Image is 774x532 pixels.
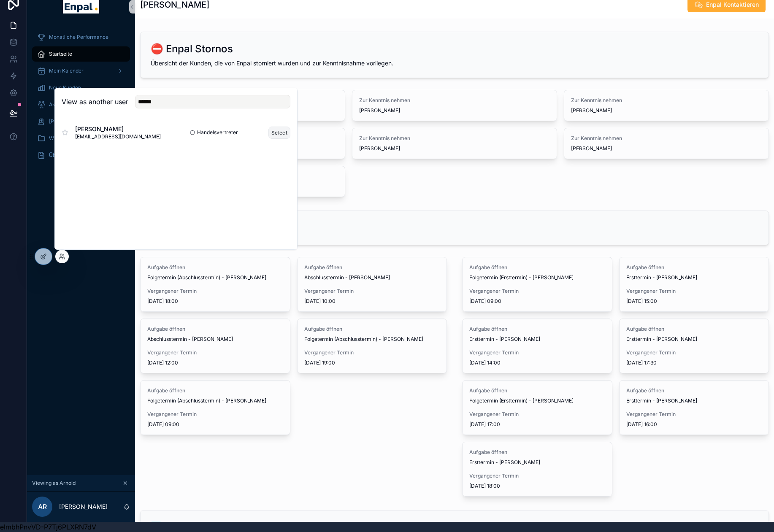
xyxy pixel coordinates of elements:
[469,397,605,404] span: Folgetermin (Ersttermin) - [PERSON_NAME]
[147,397,283,404] span: Folgetermin (Abschlusstermin) - [PERSON_NAME]
[469,449,605,456] span: Aufgabe öffnen
[297,319,447,373] a: Aufgabe öffnenFolgetermin (Abschlusstermin) - [PERSON_NAME]Vergangener Termin[DATE] 19:00
[359,135,550,142] span: Zur Kenntnis nehmen
[32,80,130,95] a: Neue Kunden
[32,46,130,62] a: Startseite
[462,319,612,373] a: Aufgabe öffnenErsttermin - [PERSON_NAME]Vergangener Termin[DATE] 14:00
[469,473,605,479] span: Vergangener Termin
[304,274,440,281] span: Abschlusstermin - [PERSON_NAME]
[469,264,605,271] span: Aufgabe öffnen
[140,380,290,435] a: Aufgabe öffnenFolgetermin (Abschlusstermin) - [PERSON_NAME]Vergangener Termin[DATE] 09:00
[469,483,605,489] span: [DATE] 18:00
[75,125,161,133] span: [PERSON_NAME]
[151,59,393,67] span: Übersicht der Kunden, die von Enpal storniert wurden und zur Kenntnisnahme vorliegen.
[38,502,47,512] span: AR
[147,349,283,356] span: Vergangener Termin
[151,42,233,56] h2: ⛔ Enpal Stornos
[147,421,283,428] span: [DATE] 09:00
[32,114,130,129] a: [PERSON_NAME]
[571,145,762,152] span: [PERSON_NAME]
[297,257,447,312] a: Aufgabe öffnenAbschlusstermin - [PERSON_NAME]Vergangener Termin[DATE] 10:00
[626,359,762,366] span: [DATE] 17:30
[140,319,290,373] a: Aufgabe öffnenAbschlusstermin - [PERSON_NAME]Vergangener Termin[DATE] 12:00
[626,326,762,332] span: Aufgabe öffnen
[49,51,72,57] span: Startseite
[469,336,605,343] span: Ersttermin - [PERSON_NAME]
[571,135,762,142] span: Zur Kenntnis nehmen
[619,380,769,435] a: Aufgabe öffnenErsttermin - [PERSON_NAME]Vergangener Termin[DATE] 16:00
[626,411,762,418] span: Vergangener Termin
[352,128,557,159] a: Zur Kenntnis nehmen[PERSON_NAME]
[564,128,769,159] a: Zur Kenntnis nehmen[PERSON_NAME]
[626,298,762,305] span: [DATE] 15:00
[626,387,762,394] span: Aufgabe öffnen
[352,90,557,121] a: Zur Kenntnis nehmen[PERSON_NAME]
[304,288,440,294] span: Vergangener Termin
[469,387,605,394] span: Aufgabe öffnen
[626,421,762,428] span: [DATE] 16:00
[564,90,769,121] a: Zur Kenntnis nehmen[PERSON_NAME]
[32,480,76,486] span: Viewing as Arnold
[304,264,440,271] span: Aufgabe öffnen
[49,135,94,142] span: Wissensdatenbank
[626,274,762,281] span: Ersttermin - [PERSON_NAME]
[619,319,769,373] a: Aufgabe öffnenErsttermin - [PERSON_NAME]Vergangener Termin[DATE] 17:30
[469,326,605,332] span: Aufgabe öffnen
[147,387,283,394] span: Aufgabe öffnen
[147,274,283,281] span: Folgetermin (Abschlusstermin) - [PERSON_NAME]
[359,107,550,114] span: [PERSON_NAME]
[706,0,759,9] span: Enpal Kontaktieren
[27,24,135,174] div: scrollable content
[626,336,762,343] span: Ersttermin - [PERSON_NAME]
[147,264,283,271] span: Aufgabe öffnen
[75,133,161,140] span: [EMAIL_ADDRESS][DOMAIN_NAME]
[359,97,550,104] span: Zur Kenntnis nehmen
[571,107,762,114] span: [PERSON_NAME]
[197,129,238,136] span: Handelsvertreter
[304,359,440,366] span: [DATE] 19:00
[304,298,440,305] span: [DATE] 10:00
[626,264,762,271] span: Aufgabe öffnen
[49,152,74,159] span: Über mich
[469,274,605,281] span: Folgetermin (Ersttermin) - [PERSON_NAME]
[626,397,762,404] span: Ersttermin - [PERSON_NAME]
[469,359,605,366] span: [DATE] 14:00
[49,34,108,41] span: Monatliche Performance
[619,257,769,312] a: Aufgabe öffnenErsttermin - [PERSON_NAME]Vergangener Termin[DATE] 15:00
[140,257,290,312] a: Aufgabe öffnenFolgetermin (Abschlusstermin) - [PERSON_NAME]Vergangener Termin[DATE] 18:00
[59,502,108,511] p: [PERSON_NAME]
[304,349,440,356] span: Vergangener Termin
[49,101,84,108] span: Aktive Kunden
[147,336,283,343] span: Abschlusstermin - [PERSON_NAME]
[49,84,81,91] span: Neue Kunden
[469,349,605,356] span: Vergangener Termin
[304,336,440,343] span: Folgetermin (Abschlusstermin) - [PERSON_NAME]
[147,288,283,294] span: Vergangener Termin
[469,459,605,466] span: Ersttermin - [PERSON_NAME]
[32,97,130,112] a: Aktive Kunden
[469,298,605,305] span: [DATE] 09:00
[62,97,128,107] h2: View as another user
[49,68,84,74] span: Mein Kalender
[147,411,283,418] span: Vergangener Termin
[32,63,130,78] a: Mein Kalender
[304,326,440,332] span: Aufgabe öffnen
[469,411,605,418] span: Vergangener Termin
[462,442,612,497] a: Aufgabe öffnenErsttermin - [PERSON_NAME]Vergangener Termin[DATE] 18:00
[462,380,612,435] a: Aufgabe öffnenFolgetermin (Ersttermin) - [PERSON_NAME]Vergangener Termin[DATE] 17:00
[626,288,762,294] span: Vergangener Termin
[469,421,605,428] span: [DATE] 17:00
[49,118,90,125] span: [PERSON_NAME]
[147,326,283,332] span: Aufgabe öffnen
[32,148,130,163] a: Über mich
[462,257,612,312] a: Aufgabe öffnenFolgetermin (Ersttermin) - [PERSON_NAME]Vergangener Termin[DATE] 09:00
[469,288,605,294] span: Vergangener Termin
[359,145,550,152] span: [PERSON_NAME]
[147,359,283,366] span: [DATE] 12:00
[626,349,762,356] span: Vergangener Termin
[147,298,283,305] span: [DATE] 18:00
[32,131,130,146] a: Wissensdatenbank
[571,97,762,104] span: Zur Kenntnis nehmen
[32,30,130,45] a: Monatliche Performance
[268,127,290,139] button: Select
